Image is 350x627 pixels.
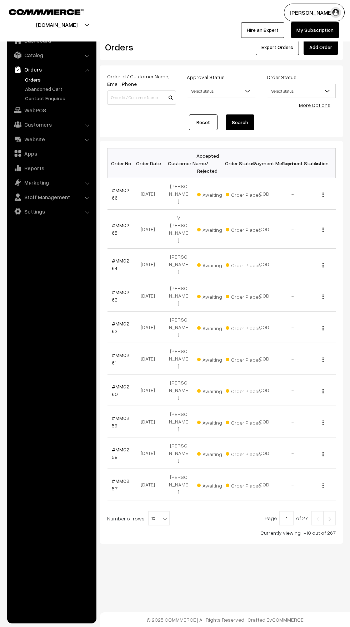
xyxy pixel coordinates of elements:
[149,511,169,526] span: 10
[9,162,94,175] a: Reports
[187,73,225,81] label: Approval Status
[107,73,176,88] label: Order Id / Customer Name, Email, Phone
[136,280,164,312] td: [DATE]
[148,511,170,525] span: 10
[330,7,341,18] img: user
[267,84,336,98] span: Select Status
[9,7,71,16] a: COMMMERCE
[197,189,233,199] span: Awaiting
[164,343,193,374] td: [PERSON_NAME]
[226,224,261,234] span: Order Placed
[9,63,94,76] a: Orders
[279,178,307,210] td: -
[226,449,261,458] span: Order Placed
[112,478,129,491] a: #MM0257
[226,260,261,269] span: Order Placed
[279,469,307,500] td: -
[197,480,233,489] span: Awaiting
[136,249,164,280] td: [DATE]
[226,417,261,426] span: Order Placed
[100,612,350,627] footer: © 2025 COMMMERCE | All Rights Reserved | Crafted By
[164,249,193,280] td: [PERSON_NAME]
[250,469,279,500] td: COD
[112,222,129,236] a: #MM0265
[9,49,94,62] a: Catalog
[164,406,193,437] td: [PERSON_NAME]
[164,469,193,500] td: [PERSON_NAME]
[136,148,164,178] th: Order Date
[112,187,129,201] a: #MM0266
[197,449,233,458] span: Awaiting
[9,118,94,131] a: Customers
[136,178,164,210] td: [DATE]
[250,312,279,343] td: COD
[112,415,129,428] a: #MM0259
[279,210,307,249] td: -
[136,312,164,343] td: [DATE]
[279,343,307,374] td: -
[326,517,333,521] img: Right
[250,406,279,437] td: COD
[164,280,193,312] td: [PERSON_NAME]
[322,389,324,393] img: Menu
[267,85,335,97] span: Select Status
[272,617,304,623] a: COMMMERCE
[164,437,193,469] td: [PERSON_NAME]
[226,354,261,363] span: Order Placed
[279,249,307,280] td: -
[23,94,94,102] a: Contact Enquires
[226,323,261,332] span: Order Placed
[23,85,94,93] a: Abandoned Cart
[226,189,261,199] span: Order Placed
[250,249,279,280] td: COD
[9,205,94,218] a: Settings
[193,148,221,178] th: Accepted / Rejected
[136,210,164,249] td: [DATE]
[107,515,145,522] span: Number of rows
[322,294,324,299] img: Menu
[241,22,284,38] a: Hire an Expert
[322,483,324,488] img: Menu
[314,517,321,521] img: Left
[112,320,129,334] a: #MM0262
[226,114,254,130] button: Search
[250,280,279,312] td: COD
[107,529,336,537] div: Currently viewing 1-10 out of 267
[136,374,164,406] td: [DATE]
[250,148,279,178] th: Payment Method
[279,437,307,469] td: -
[256,39,299,55] button: Export Orders
[9,147,94,160] a: Apps
[322,227,324,232] img: Menu
[9,191,94,204] a: Staff Management
[112,258,129,271] a: #MM0264
[197,260,233,269] span: Awaiting
[250,437,279,469] td: COD
[112,383,129,397] a: #MM0260
[322,263,324,268] img: Menu
[197,323,233,332] span: Awaiting
[322,452,324,456] img: Menu
[291,22,339,38] a: My Subscription
[322,326,324,330] img: Menu
[189,114,217,130] a: Reset
[307,148,336,178] th: Action
[136,469,164,500] td: [DATE]
[164,210,193,249] td: V [PERSON_NAME]
[112,352,129,366] a: #MM0261
[299,102,330,108] a: More Options
[9,176,94,189] a: Marketing
[11,16,102,34] button: [DOMAIN_NAME]
[250,210,279,249] td: COD
[284,4,345,21] button: [PERSON_NAME]…
[322,192,324,197] img: Menu
[304,39,338,55] a: Add Order
[136,406,164,437] td: [DATE]
[164,178,193,210] td: [PERSON_NAME]
[226,386,261,395] span: Order Placed
[9,9,84,15] img: COMMMERCE
[221,148,250,178] th: Order Status
[112,289,129,303] a: #MM0263
[279,148,307,178] th: Payment Status
[226,480,261,489] span: Order Placed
